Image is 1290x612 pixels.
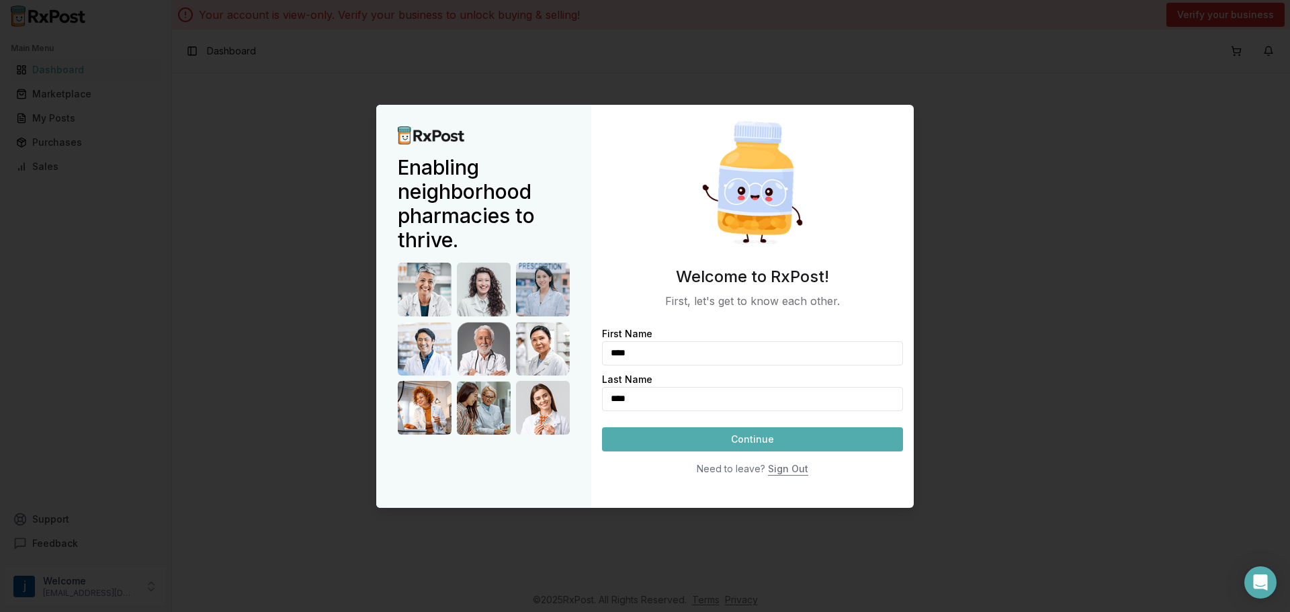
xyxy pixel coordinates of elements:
p: First, let's get to know each other. [602,293,903,309]
button: Continue [602,427,903,451]
img: Doctor 9 [516,381,570,435]
h3: Welcome to RxPost! [602,266,903,288]
img: Doctor 4 [398,322,451,376]
img: Doctor 6 [516,322,570,376]
button: Sign Out [768,457,808,481]
img: Doctor 7 [398,381,451,435]
label: Last Name [602,374,652,385]
img: Doctor 1 [398,263,451,316]
img: Doctor 2 [457,263,511,316]
img: Doctor 3 [516,263,570,316]
img: RxPost Logo [398,126,465,144]
h2: Enabling neighborhood pharmacies to thrive. [398,155,570,252]
div: Need to leave? [697,462,765,476]
img: Happy Pill Bottle [685,116,820,250]
img: Doctor 5 [457,322,511,376]
label: First Name [602,328,652,339]
img: Doctor 8 [457,381,511,435]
